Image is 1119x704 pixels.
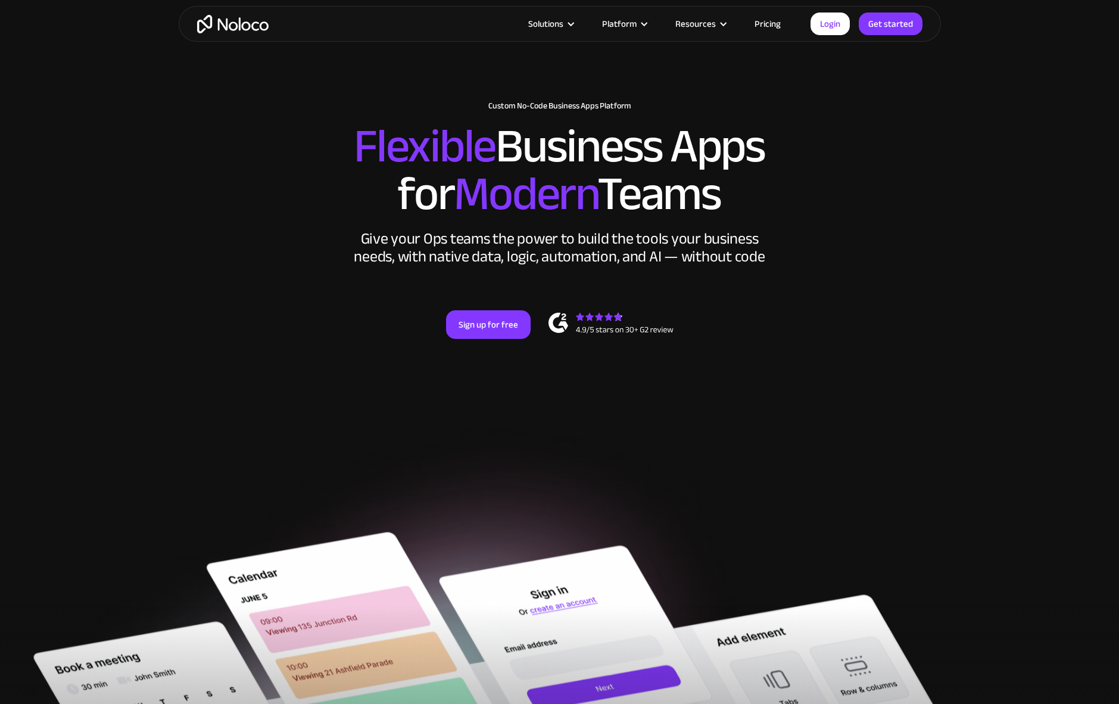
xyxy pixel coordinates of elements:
[859,13,922,35] a: Get started
[675,16,716,32] div: Resources
[191,101,929,111] h1: Custom No-Code Business Apps Platform
[446,310,531,339] a: Sign up for free
[513,16,587,32] div: Solutions
[354,102,495,191] span: Flexible
[602,16,637,32] div: Platform
[811,13,850,35] a: Login
[454,149,597,238] span: Modern
[191,123,929,218] h2: Business Apps for Teams
[351,230,768,266] div: Give your Ops teams the power to build the tools your business needs, with native data, logic, au...
[197,15,269,33] a: home
[587,16,660,32] div: Platform
[660,16,740,32] div: Resources
[528,16,563,32] div: Solutions
[740,16,796,32] a: Pricing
